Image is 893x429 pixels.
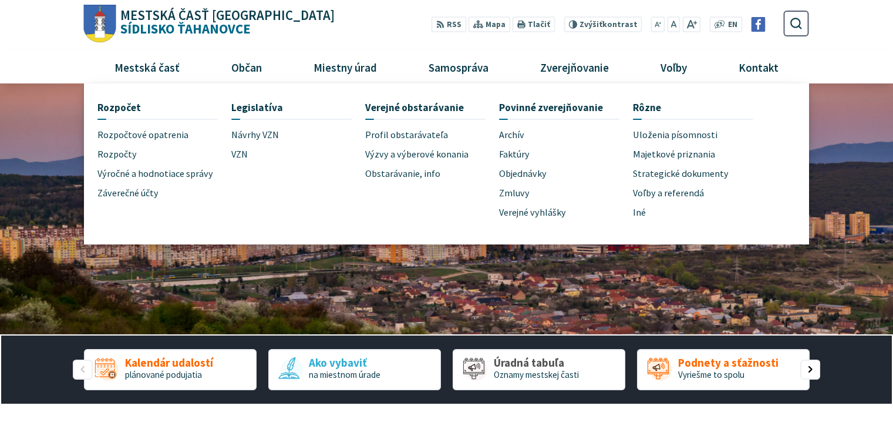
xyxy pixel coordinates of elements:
[365,164,499,183] a: Obstarávanie, info
[110,51,184,83] span: Mestská časť
[494,369,579,380] span: Oznamy mestskej časti
[499,164,633,183] a: Objednávky
[97,97,218,119] a: Rozpočet
[633,97,753,119] a: Rôzne
[535,51,613,83] span: Zverejňovanie
[432,16,466,32] a: RSS
[97,183,159,203] span: Záverečné účty
[365,97,486,119] a: Verejné obstarávanie
[268,349,441,390] div: 2 / 5
[73,360,93,380] div: Predošlý slajd
[125,357,213,369] span: Kalendár udalostí
[633,183,704,203] span: Voľby a referendá
[97,145,137,164] span: Rozpočty
[210,51,283,83] a: Občan
[519,51,631,83] a: Zverejňovanie
[513,16,555,32] button: Tlačiť
[728,19,737,31] span: EN
[227,51,266,83] span: Občan
[633,203,767,222] a: Iné
[499,97,619,119] a: Povinné zverejňovanie
[97,125,231,145] a: Rozpočtové opatrenia
[725,19,741,31] a: EN
[97,145,231,164] a: Rozpočty
[499,145,530,164] span: Faktúry
[486,19,506,31] span: Mapa
[97,97,141,119] span: Rozpočet
[231,125,365,145] a: Návrhy VZN
[717,51,800,83] a: Kontakt
[678,369,744,380] span: Vyriešme to spolu
[800,360,820,380] div: Nasledujúci slajd
[84,349,257,390] div: 1 / 5
[231,125,279,145] span: Návrhy VZN
[579,19,602,29] span: Zvýšiť
[633,145,715,164] span: Majetkové priznania
[231,97,352,119] a: Legislatíva
[447,19,461,31] span: RSS
[651,16,665,32] button: Zmenšiť veľkosť písma
[424,51,493,83] span: Samospráva
[84,5,116,43] img: Prejsť na domovskú stránku
[499,203,633,222] a: Verejné vyhlášky
[292,51,398,83] a: Miestny úrad
[633,125,717,145] span: Uloženia písomnosti
[365,164,440,183] span: Obstarávanie, info
[97,164,213,183] span: Výročné a hodnotiace správy
[751,17,766,32] img: Prejsť na Facebook stránku
[633,164,767,183] a: Strategické dokumenty
[231,97,283,119] span: Legislatíva
[97,183,231,203] a: Záverečné účty
[309,357,380,369] span: Ako vybaviť
[633,145,767,164] a: Majetkové priznania
[579,20,638,29] span: kontrast
[499,125,633,145] a: Archív
[678,357,779,369] span: Podnety a sťažnosti
[453,349,625,390] div: 3 / 5
[268,349,441,390] a: Ako vybaviť na miestnom úrade
[499,125,524,145] span: Archív
[93,51,201,83] a: Mestská časť
[365,145,469,164] span: Výzvy a výberové konania
[633,125,767,145] a: Uloženia písomnosti
[309,51,381,83] span: Miestny úrad
[231,145,248,164] span: VZN
[97,164,231,183] a: Výročné a hodnotiace správy
[494,357,579,369] span: Úradná tabuľa
[407,51,510,83] a: Samospráva
[656,51,692,83] span: Voľby
[637,349,810,390] a: Podnety a sťažnosti Vyriešme to spolu
[365,125,448,145] span: Profil obstarávateľa
[499,97,603,119] span: Povinné zverejňovanie
[125,369,202,380] span: plánované podujatia
[528,20,550,29] span: Tlačiť
[633,97,661,119] span: Rôzne
[667,16,680,32] button: Nastaviť pôvodnú veľkosť písma
[637,349,810,390] div: 4 / 5
[309,369,380,380] span: na miestnom úrade
[97,125,188,145] span: Rozpočtové opatrenia
[116,9,335,36] h1: Sídlisko Ťahanovce
[120,9,335,22] span: Mestská časť [GEOGRAPHIC_DATA]
[639,51,709,83] a: Voľby
[84,349,257,390] a: Kalendár udalostí plánované podujatia
[633,203,646,222] span: Iné
[633,164,729,183] span: Strategické dokumenty
[499,183,530,203] span: Zmluvy
[365,97,464,119] span: Verejné obstarávanie
[84,5,335,43] a: Logo Sídlisko Ťahanovce, prejsť na domovskú stránku.
[734,51,783,83] span: Kontakt
[564,16,642,32] button: Zvýšiťkontrast
[682,16,700,32] button: Zväčšiť veľkosť písma
[499,183,633,203] a: Zmluvy
[453,349,625,390] a: Úradná tabuľa Oznamy mestskej časti
[499,203,566,222] span: Verejné vyhlášky
[365,145,499,164] a: Výzvy a výberové konania
[231,145,365,164] a: VZN
[499,164,547,183] span: Objednávky
[633,183,767,203] a: Voľby a referendá
[365,125,499,145] a: Profil obstarávateľa
[499,145,633,164] a: Faktúry
[469,16,510,32] a: Mapa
